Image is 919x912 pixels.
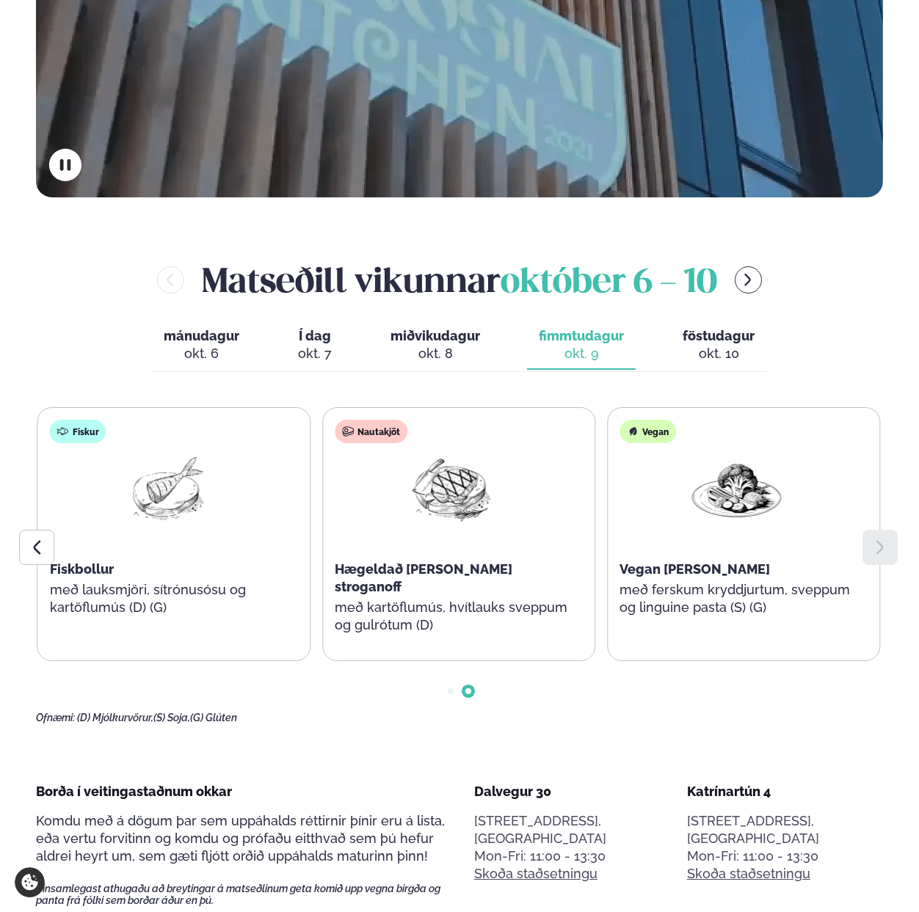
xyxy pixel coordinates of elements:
button: Í dag okt. 7 [286,321,344,370]
button: mánudagur okt. 6 [152,321,251,370]
button: föstudagur okt. 10 [671,321,766,370]
span: Hægeldað [PERSON_NAME] stroganoff [335,561,512,594]
img: Beef-Meat.png [404,455,498,523]
div: Mon-Fri: 11:00 - 13:30 [687,847,883,865]
p: með lauksmjöri, sítrónusósu og kartöflumús (D) (G) [50,581,283,616]
div: okt. 10 [683,345,755,362]
button: fimmtudagur okt. 9 [527,321,636,370]
a: Skoða staðsetningu [474,865,597,883]
p: [STREET_ADDRESS], [GEOGRAPHIC_DATA] [474,812,670,847]
div: okt. 9 [539,345,624,362]
button: menu-btn-left [157,266,184,293]
span: fimmtudagur [539,328,624,343]
img: Vegan.png [689,455,783,523]
a: Cookie settings [15,867,45,897]
div: Dalvegur 30 [474,783,670,800]
p: með ferskum kryddjurtum, sveppum og linguine pasta (S) (G) [620,581,853,616]
img: fish.svg [57,426,69,437]
span: október 6 - 10 [501,267,717,299]
span: (G) Glúten [190,712,237,723]
div: Mon-Fri: 11:00 - 13:30 [474,847,670,865]
div: okt. 7 [298,345,332,362]
button: miðvikudagur okt. 8 [379,321,492,370]
img: beef.svg [342,426,354,437]
img: Vegan.svg [627,426,639,437]
div: Nautakjöt [335,420,407,443]
span: Fiskbollur [50,561,114,577]
div: Katrínartún 4 [687,783,883,800]
p: [STREET_ADDRESS], [GEOGRAPHIC_DATA] [687,812,883,847]
span: miðvikudagur [391,328,480,343]
span: Vinsamlegast athugaðu að breytingar á matseðlinum geta komið upp vegna birgða og panta frá fólki ... [36,883,445,906]
img: Fish.png [120,455,214,523]
span: Go to slide 1 [448,688,454,694]
button: menu-btn-right [735,266,762,293]
span: föstudagur [683,328,755,343]
div: okt. 6 [164,345,239,362]
span: Komdu með á dögum þar sem uppáhalds réttirnir þínir eru á lista, eða vertu forvitinn og komdu og ... [36,813,445,864]
p: með kartöflumús, hvítlauks sveppum og gulrótum (D) [335,599,568,634]
div: Vegan [620,420,676,443]
a: Skoða staðsetningu [687,865,810,883]
span: Vegan [PERSON_NAME] [620,561,770,577]
span: Go to slide 2 [465,688,471,694]
span: Borða í veitingastaðnum okkar [36,784,232,799]
span: (S) Soja, [153,712,190,723]
div: Fiskur [50,420,106,443]
span: Í dag [298,327,332,345]
span: mánudagur [164,328,239,343]
span: Ofnæmi: [36,712,75,723]
span: (D) Mjólkurvörur, [77,712,153,723]
h2: Matseðill vikunnar [202,256,717,304]
div: okt. 8 [391,345,480,362]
